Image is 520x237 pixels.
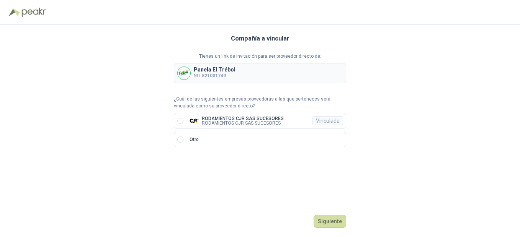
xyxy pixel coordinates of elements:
[231,34,289,44] h3: Compañía a vincular
[21,8,46,17] img: Peakr
[174,96,346,110] p: ¿Cuál de las siguientes empresas proveedoras a las que perteneces será vinculada como su proveedo...
[174,53,346,60] p: Tienes un link de invitación para ser proveedor directo de:
[178,67,190,80] img: Company Logo
[194,72,235,80] p: NIT
[194,67,235,72] p: Panela El Trébol
[190,116,199,125] img: Company Logo
[312,116,343,125] div: Vinculada
[190,136,199,143] p: Otro
[202,73,226,78] b: 821001749
[9,8,20,16] img: Logo
[314,215,346,228] button: Siguiente
[202,116,284,121] p: RODAMIENTOS CJR SAS SUCESORES
[202,121,284,125] p: RODAMIENTOS CJR SAS SUCESORES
